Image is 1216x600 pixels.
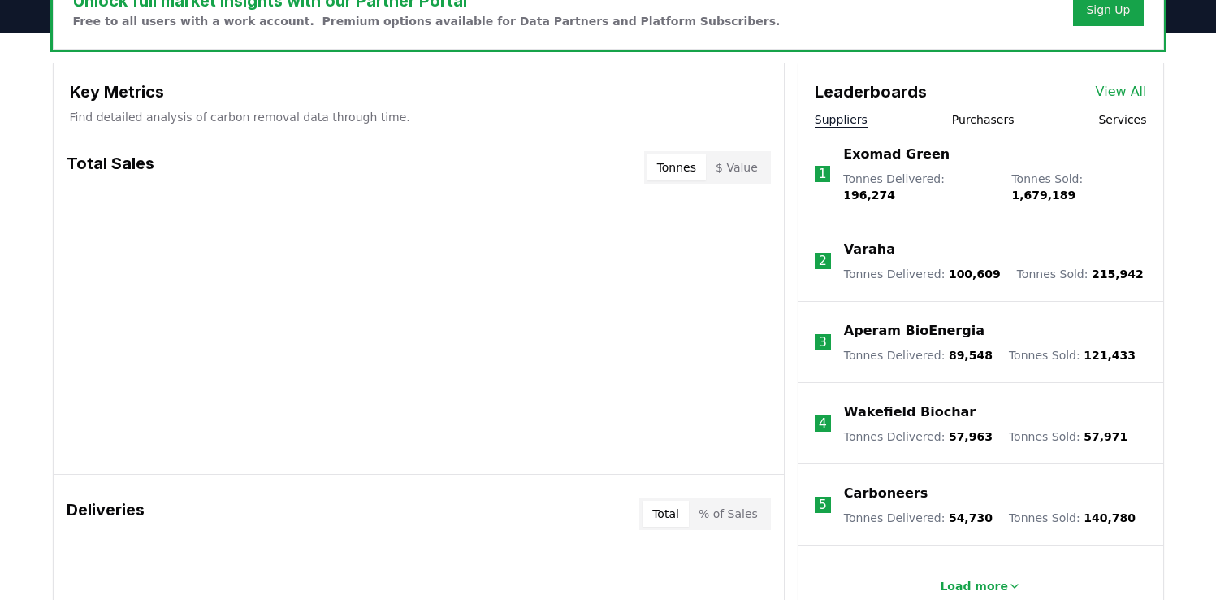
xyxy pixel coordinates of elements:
[67,498,145,530] h3: Deliveries
[815,111,868,128] button: Suppliers
[643,501,689,527] button: Total
[70,80,768,104] h3: Key Metrics
[1092,267,1144,280] span: 215,942
[1084,430,1127,443] span: 57,971
[949,349,993,362] span: 89,548
[689,501,768,527] button: % of Sales
[949,267,1001,280] span: 100,609
[844,240,895,259] a: Varaha
[1017,266,1144,282] p: Tonnes Sold :
[843,171,995,203] p: Tonnes Delivered :
[1098,111,1146,128] button: Services
[844,510,993,526] p: Tonnes Delivered :
[819,414,827,433] p: 4
[1011,189,1075,202] span: 1,679,189
[1086,2,1130,18] a: Sign Up
[1009,428,1127,445] p: Tonnes Sold :
[949,511,993,524] span: 54,730
[1084,511,1136,524] span: 140,780
[819,333,827,352] p: 3
[1011,171,1146,203] p: Tonnes Sold :
[940,578,1008,594] p: Load more
[844,484,928,503] a: Carboneers
[844,402,976,422] a: Wakefield Biochar
[1096,82,1147,102] a: View All
[706,154,768,180] button: $ Value
[844,428,993,445] p: Tonnes Delivered :
[647,154,706,180] button: Tonnes
[844,347,993,363] p: Tonnes Delivered :
[73,13,781,29] p: Free to all users with a work account. Premium options available for Data Partners and Platform S...
[67,151,154,184] h3: Total Sales
[843,145,950,164] a: Exomad Green
[819,251,827,271] p: 2
[1009,510,1136,526] p: Tonnes Sold :
[952,111,1015,128] button: Purchasers
[818,164,826,184] p: 1
[815,80,927,104] h3: Leaderboards
[843,189,895,202] span: 196,274
[844,266,1001,282] p: Tonnes Delivered :
[1084,349,1136,362] span: 121,433
[844,321,984,341] a: Aperam BioEnergia
[949,430,993,443] span: 57,963
[70,109,768,125] p: Find detailed analysis of carbon removal data through time.
[819,495,827,515] p: 5
[1009,347,1136,363] p: Tonnes Sold :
